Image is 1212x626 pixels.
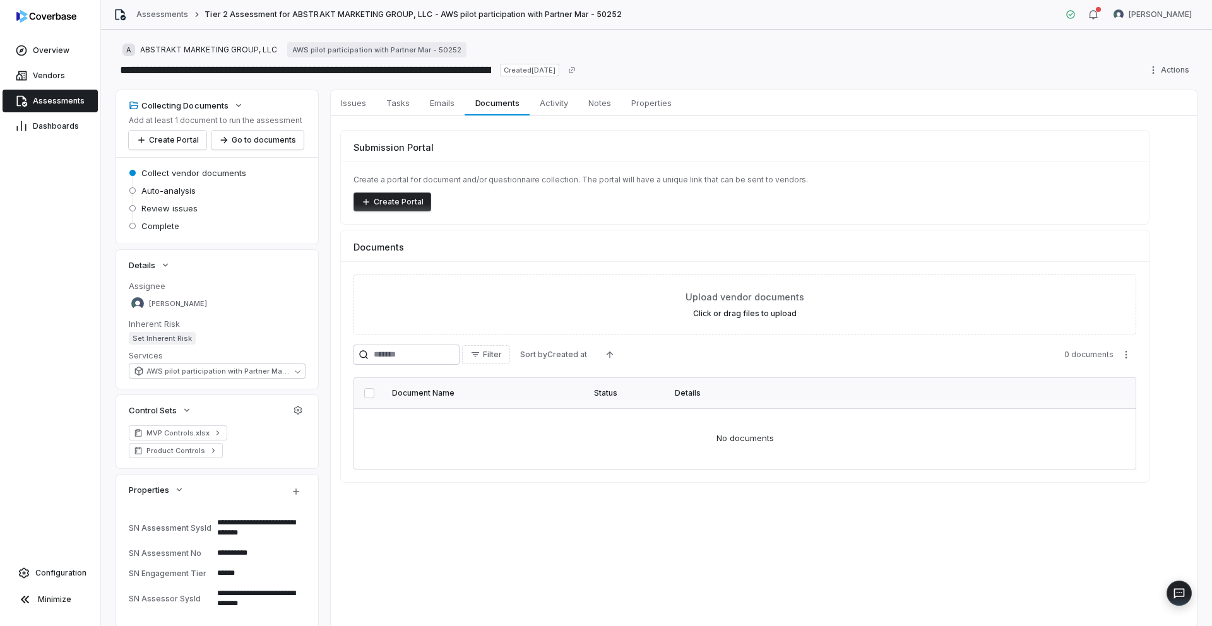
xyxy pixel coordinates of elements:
[561,59,583,81] button: Copy link
[146,446,205,456] span: Product Controls
[125,94,247,117] button: Collecting Documents
[129,594,212,603] div: SN Assessor SysId
[392,388,579,398] div: Document Name
[353,175,1136,185] p: Create a portal for document and/or questionnaire collection. The portal will have a unique link ...
[129,131,206,150] button: Create Portal
[353,141,434,154] span: Submission Portal
[626,95,677,111] span: Properties
[125,478,188,501] button: Properties
[146,367,290,376] span: AWS pilot participation with Partner Mar - 50252
[131,297,144,310] img: Samuel Folarin avatar
[425,95,460,111] span: Emails
[136,9,188,20] a: Assessments
[141,220,179,232] span: Complete
[3,64,98,87] a: Vendors
[3,115,98,138] a: Dashboards
[129,259,155,271] span: Details
[146,428,210,438] span: MVP Controls.xlsx
[597,345,622,364] button: Ascending
[483,350,502,360] span: Filter
[35,568,86,578] span: Configuration
[470,95,525,111] span: Documents
[38,594,71,605] span: Minimize
[140,45,277,55] span: ABSTRAKT MARKETING GROUP, LLC​
[141,185,196,196] span: Auto-analysis
[149,299,207,309] span: [PERSON_NAME]
[583,95,616,111] span: Notes
[535,95,573,111] span: Activity
[287,42,466,57] a: AWS pilot participation with Partner Mar - 50252
[1114,9,1124,20] img: Samuel Folarin avatar
[1129,9,1192,20] span: [PERSON_NAME]
[5,562,95,584] a: Configuration
[353,240,404,254] span: Documents
[129,484,169,495] span: Properties
[129,318,306,329] dt: Inherent Risk
[129,280,306,292] dt: Assignee
[33,121,79,131] span: Dashboards
[129,405,177,416] span: Control Sets
[129,115,304,126] p: Add at least 1 document to run the assessment
[5,587,95,612] button: Minimize
[33,96,85,106] span: Assessments
[3,39,98,62] a: Overview
[129,332,196,345] span: Set Inherent Risk
[1064,350,1114,360] span: 0 documents
[675,388,1098,398] div: Details
[381,95,415,111] span: Tasks
[129,100,229,111] div: Collecting Documents
[16,10,76,23] img: logo-D7KZi-bG.svg
[33,71,65,81] span: Vendors
[513,345,595,364] button: Sort byCreated at
[129,443,223,458] a: Product Controls
[125,254,174,276] button: Details
[125,399,196,422] button: Control Sets
[594,388,660,398] div: Status
[129,523,212,533] div: SN Assessment SysId
[211,131,304,150] button: Go to documents
[1116,345,1136,364] button: More actions
[129,569,212,578] div: SN Engagement Tier
[141,203,198,214] span: Review issues
[3,90,98,112] a: Assessments
[462,345,510,364] button: Filter
[500,64,559,76] span: Created [DATE]
[129,548,212,558] div: SN Assessment No
[129,350,306,361] dt: Services
[693,309,797,319] label: Click or drag files to upload
[336,95,371,111] span: Issues
[354,408,1136,469] td: No documents
[141,167,246,179] span: Collect vendor documents
[605,350,615,360] svg: Ascending
[353,192,431,211] button: Create Portal
[129,425,227,440] a: MVP Controls.xlsx
[1106,5,1199,24] button: Samuel Folarin avatar[PERSON_NAME]
[205,9,622,20] span: Tier 2 Assessment for ABSTRAKT MARKETING GROUP, LLC​ - AWS pilot participation with Partner Mar -...
[33,45,69,56] span: Overview
[119,38,281,61] button: AABSTRAKT MARKETING GROUP, LLC​
[1144,61,1197,80] button: Actions
[686,290,804,304] span: Upload vendor documents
